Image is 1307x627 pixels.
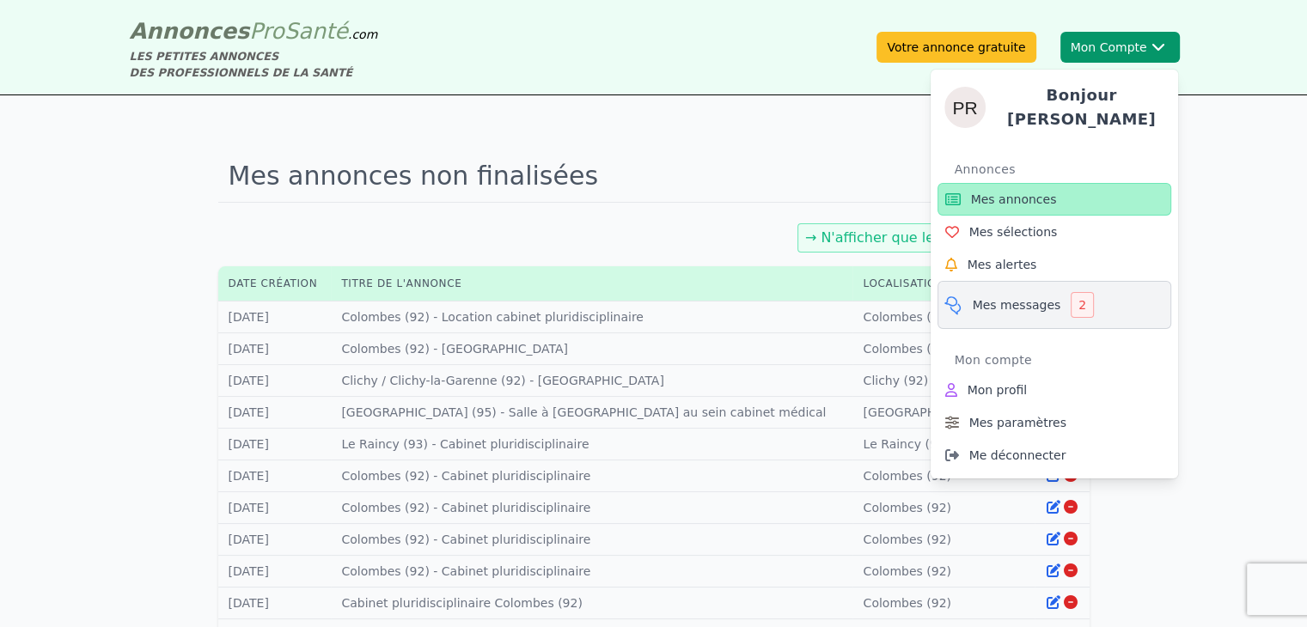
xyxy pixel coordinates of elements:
[218,524,332,556] td: [DATE]
[331,524,852,556] td: Colombes (92) - Cabinet pluridisciplinaire
[218,333,332,365] td: [DATE]
[968,256,1037,273] span: Mes alertes
[1047,595,1060,609] i: Modifier l'annonce
[852,301,1034,333] td: Colombes (92)
[968,381,1028,399] span: Mon profil
[937,374,1171,406] a: Mon profil
[969,414,1066,431] span: Mes paramètres
[331,556,852,587] td: Colombes (92) - Cabinet pluridisciplinaire
[218,587,332,619] td: [DATE]
[218,397,332,429] td: [DATE]
[1060,32,1180,63] button: Mon ComptePhilippeBonjour [PERSON_NAME]AnnoncesMes annoncesMes sélectionsMes alertesMes messages2...
[331,397,852,429] td: [GEOGRAPHIC_DATA] (95) - Salle à [GEOGRAPHIC_DATA] au sein cabinet médical
[937,248,1171,281] a: Mes alertes
[1047,563,1060,577] i: Modifier l'annonce
[937,216,1171,248] a: Mes sélections
[973,296,1061,313] span: Mes messages
[955,155,1171,183] div: Annonces
[852,397,1034,429] td: [GEOGRAPHIC_DATA] (95)
[218,301,332,333] td: [DATE]
[852,365,1034,397] td: Clichy (92)
[937,439,1171,472] a: Me déconnecter
[331,492,852,524] td: Colombes (92) - Cabinet pluridisciplinaire
[805,229,1078,246] a: → N'afficher que les annonces diffusées
[999,83,1164,131] h4: Bonjour [PERSON_NAME]
[331,333,852,365] td: Colombes (92) - [GEOGRAPHIC_DATA]
[331,266,852,301] th: Titre de l'annonce
[852,524,1034,556] td: Colombes (92)
[1064,563,1078,577] i: Supprimer l'annonce
[969,447,1066,464] span: Me déconnecter
[331,365,852,397] td: Clichy / Clichy-la-Garenne (92) - [GEOGRAPHIC_DATA]
[331,429,852,460] td: Le Raincy (93) - Cabinet pluridisciplinaire
[937,183,1171,216] a: Mes annonces
[852,333,1034,365] td: Colombes (92)
[284,18,348,44] span: Santé
[1064,532,1078,545] i: Supprimer l'annonce
[249,18,284,44] span: Pro
[852,587,1034,619] td: Colombes (92)
[331,301,852,333] td: Colombes (92) - Location cabinet pluridisciplinaire
[348,27,377,41] span: .com
[331,587,852,619] td: Cabinet pluridisciplinaire Colombes (92)
[218,556,332,587] td: [DATE]
[852,556,1034,587] td: Colombes (92)
[1064,500,1078,514] i: Supprimer l'annonce
[937,281,1171,329] a: Mes messages2
[944,87,986,128] img: Philippe
[218,429,332,460] td: [DATE]
[218,266,332,301] th: Date création
[218,492,332,524] td: [DATE]
[130,48,378,81] div: LES PETITES ANNONCES DES PROFESSIONNELS DE LA SANTÉ
[130,18,378,44] a: AnnoncesProSanté.com
[971,191,1057,208] span: Mes annonces
[852,460,1034,492] td: Colombes (92)
[1047,532,1060,545] i: Modifier l'annonce
[876,32,1035,63] a: Votre annonce gratuite
[852,266,1034,301] th: Localisation
[1071,292,1094,318] div: 2
[331,460,852,492] td: Colombes (92) - Cabinet pluridisciplinaire
[1047,500,1060,514] i: Modifier l'annonce
[218,460,332,492] td: [DATE]
[852,492,1034,524] td: Colombes (92)
[955,346,1171,374] div: Mon compte
[130,18,250,44] span: Annonces
[218,150,1090,203] h1: Mes annonces non finalisées
[937,406,1171,439] a: Mes paramètres
[1064,595,1078,609] i: Supprimer l'annonce
[969,223,1058,240] span: Mes sélections
[852,429,1034,460] td: Le Raincy (93)
[218,365,332,397] td: [DATE]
